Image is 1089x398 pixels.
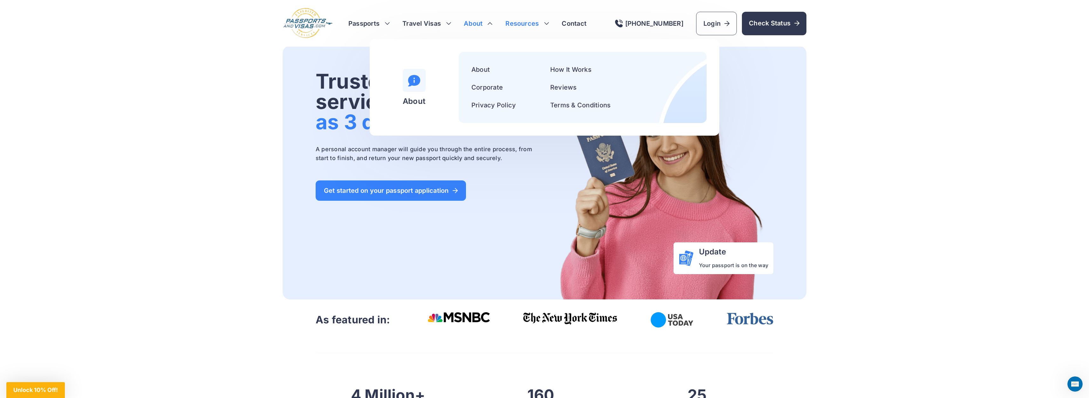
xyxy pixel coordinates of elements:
a: Privacy Policy [471,101,516,109]
a: Login [696,12,737,35]
h4: About [403,97,426,106]
a: About [471,66,490,73]
img: Msnbc [428,312,490,322]
p: A personal account manager will guide you through the entire process, from start to finish, and r... [316,145,543,163]
img: Passports and Visas.com [546,71,773,300]
iframe: Intercom live chat [1067,376,1083,392]
a: Check Status [742,12,806,35]
a: [PHONE_NUMBER] [615,20,683,27]
img: Forbes [726,312,773,325]
span: Check Status [749,19,799,28]
span: Unlock 10% Off! [13,387,58,393]
img: The New York Times [523,312,618,325]
h3: As featured in: [316,314,390,326]
h4: Update [699,247,768,256]
a: Contact [562,19,586,28]
a: Get started on your passport application [316,180,466,201]
h1: Trusted passport services in as fast [316,71,543,132]
a: How It Works [550,66,592,73]
img: USA Today [651,312,693,327]
h3: Passports [348,19,390,28]
img: Logo [283,8,333,39]
p: Your passport is on the way [699,261,768,269]
h3: Resources [505,19,549,28]
a: About [464,19,483,28]
h3: Travel Visas [402,19,451,28]
a: Reviews [550,84,577,91]
a: Terms & Conditions [550,101,611,109]
span: Login [703,19,729,28]
div: Unlock 10% Off! [6,382,65,398]
span: as 3 days. [316,110,417,134]
a: Corporate [471,84,503,91]
span: Get started on your passport application [324,187,458,194]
